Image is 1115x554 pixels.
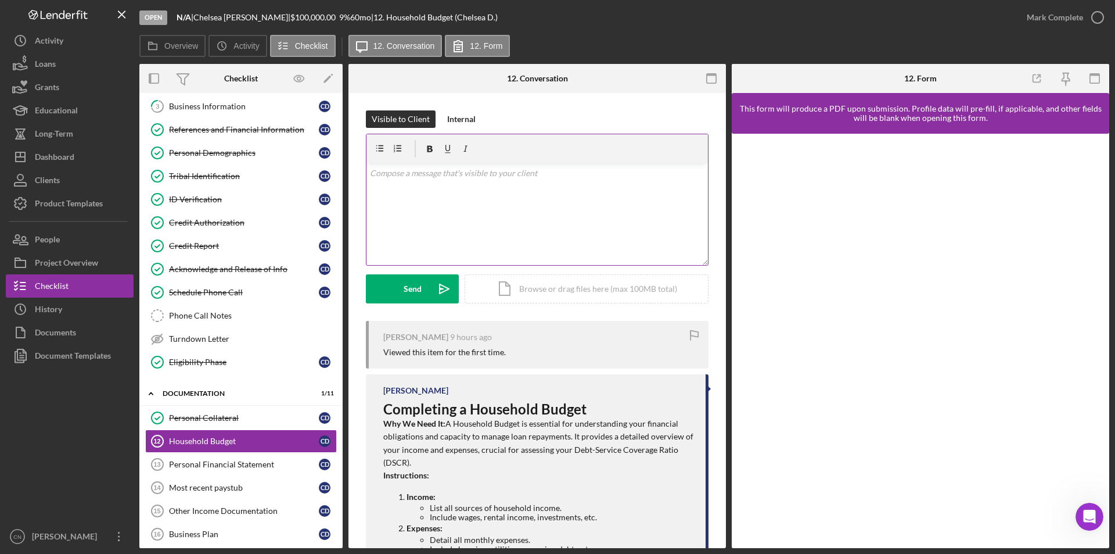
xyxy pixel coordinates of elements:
a: 13Personal Financial StatementCD [145,453,337,476]
div: Other Income Documentation [169,506,319,516]
a: Schedule Phone CallCD [145,281,337,304]
button: Checklist [270,35,336,57]
strong: Income: [407,492,436,502]
div: Personal Collateral [169,413,319,423]
label: Overview [164,41,198,51]
tspan: 16 [153,531,160,538]
a: 12Household BudgetCD [145,430,337,453]
div: [PERSON_NAME] [383,333,448,342]
a: Eligibility PhaseCD [145,351,337,374]
strong: Why We Need It: [383,419,445,428]
tspan: 3 [156,102,159,110]
tspan: 12 [153,438,160,445]
label: 12. Conversation [373,41,435,51]
div: | [177,13,193,22]
h3: Completing a Household Budget [383,401,694,417]
div: Chelsea [PERSON_NAME] | [193,13,290,22]
div: Credit Authorization [169,218,319,227]
button: Activity [208,35,267,57]
label: Activity [233,41,259,51]
label: Checklist [295,41,328,51]
div: Acknowledge and Release of Info [169,265,319,274]
button: CN[PERSON_NAME] [6,525,134,548]
a: Phone Call Notes [145,304,337,327]
div: C D [319,412,330,424]
b: N/A [177,12,191,22]
div: 9 % [339,13,350,22]
div: Turndown Letter [169,334,336,344]
li: Detail all monthly expenses. [430,535,694,545]
div: Phone Call Notes [169,311,336,320]
tspan: 13 [153,461,160,468]
div: Viewed this item for the first time. [383,348,506,357]
a: 16Business PlanCD [145,523,337,546]
tspan: 14 [153,484,161,491]
div: C D [319,263,330,275]
div: Business Information [169,102,319,111]
div: 12. Conversation [507,74,568,83]
button: Visible to Client [366,110,436,128]
div: [PERSON_NAME] [29,525,105,551]
a: ID VerificationCD [145,188,337,211]
button: 12. Conversation [348,35,443,57]
li: List all sources of household income. [430,503,694,513]
div: Household Budget [169,437,319,446]
a: Personal CollateralCD [145,406,337,430]
a: Turndown Letter [145,327,337,351]
div: Mark Complete [1027,6,1083,29]
div: 1 / 11 [313,390,334,397]
div: C D [319,217,330,228]
div: C D [319,287,330,298]
div: Eligibility Phase [169,358,319,367]
a: 15Other Income DocumentationCD [145,499,337,523]
a: References and Financial InformationCD [145,118,337,141]
a: 14Most recent paystubCD [145,476,337,499]
div: C D [319,101,330,112]
div: References and Financial Information [169,125,319,134]
text: CN [13,534,21,540]
div: C D [319,356,330,368]
div: Credit Report [169,241,319,251]
a: Personal DemographicsCD [145,141,337,165]
li: Include wages, rental income, investments, etc. [430,513,694,522]
strong: Expenses: [407,523,443,533]
div: Business Plan [169,530,319,539]
div: C D [319,505,330,517]
label: 12. Form [470,41,502,51]
button: 12. Form [445,35,510,57]
div: $100,000.00 [290,13,339,22]
div: Most recent paystub [169,483,319,492]
div: C D [319,194,330,205]
a: Tribal IdentificationCD [145,165,337,188]
div: C D [319,482,330,494]
div: C D [319,435,330,447]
